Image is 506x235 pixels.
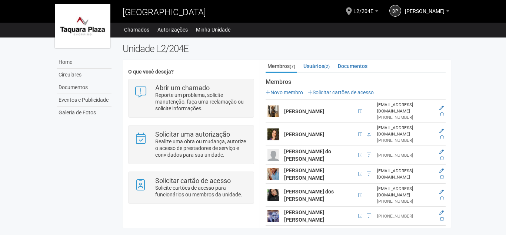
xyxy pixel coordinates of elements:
[336,61,369,72] a: Documentos
[267,105,279,117] img: user.png
[284,108,324,114] strong: [PERSON_NAME]
[123,7,206,17] span: [GEOGRAPHIC_DATA]
[439,128,444,134] a: Editar membro
[266,89,303,95] a: Novo membro
[284,148,331,162] strong: [PERSON_NAME] do [PERSON_NAME]
[377,125,433,137] div: [EMAIL_ADDRESS][DOMAIN_NAME]
[377,186,433,198] div: [EMAIL_ADDRESS][DOMAIN_NAME]
[377,114,433,121] div: [PHONE_NUMBER]
[267,210,279,222] img: user.png
[389,5,401,17] a: DP
[308,89,374,95] a: Solicitar cartões de acesso
[439,168,444,173] a: Editar membro
[124,25,149,35] a: Chamados
[439,189,444,195] a: Editar membro
[134,85,248,112] a: Abrir um chamado Reporte um problema, solicite manutenção, faça uma reclamação ou solicite inform...
[440,112,444,117] a: Excluir membro
[267,149,279,161] img: user.png
[266,61,297,73] a: Membros(7)
[440,135,444,140] a: Excluir membro
[155,177,231,185] strong: Solicitar cartão de acesso
[57,94,111,107] a: Eventos e Publicidade
[290,64,295,69] small: (7)
[440,196,444,201] a: Excluir membro
[128,69,254,75] h4: O que você deseja?
[302,61,332,72] a: Usuários(2)
[405,9,449,15] a: [PERSON_NAME]
[440,174,444,180] a: Excluir membro
[155,92,248,112] p: Reporte um problema, solicite manutenção, faça uma reclamação ou solicite informações.
[377,168,433,180] div: [EMAIL_ADDRESS][DOMAIN_NAME]
[157,25,188,35] a: Autorizações
[134,177,248,198] a: Solicitar cartão de acesso Solicite cartões de acesso para funcionários ou membros da unidade.
[267,189,279,201] img: user.png
[439,149,444,154] a: Editar membro
[267,128,279,140] img: user.png
[439,210,444,215] a: Editar membro
[57,69,111,81] a: Circulares
[155,84,210,92] strong: Abrir um chamado
[134,131,248,158] a: Solicitar uma autorização Realize uma obra ou mudança, autorize o acesso de prestadores de serviç...
[405,1,445,14] span: Daniele Pinheiro
[284,167,324,181] strong: [PERSON_NAME] [PERSON_NAME]
[324,64,330,69] small: (2)
[57,107,111,119] a: Galeria de Fotos
[267,168,279,180] img: user.png
[284,189,334,202] strong: [PERSON_NAME] dos [PERSON_NAME]
[57,56,111,69] a: Home
[377,102,433,114] div: [EMAIL_ADDRESS][DOMAIN_NAME]
[353,9,378,15] a: L2/204E
[284,209,324,223] strong: [PERSON_NAME] [PERSON_NAME]
[155,130,230,138] strong: Solicitar uma autorização
[196,25,230,35] a: Minha Unidade
[377,152,433,159] div: [PHONE_NUMBER]
[57,81,111,94] a: Documentos
[377,198,433,205] div: [PHONE_NUMBER]
[266,79,446,85] strong: Membros
[155,185,248,198] p: Solicite cartões de acesso para funcionários ou membros da unidade.
[353,1,373,14] span: L2/204E
[284,131,324,137] strong: [PERSON_NAME]
[123,43,451,54] h2: Unidade L2/204E
[440,216,444,222] a: Excluir membro
[155,138,248,158] p: Realize uma obra ou mudança, autorize o acesso de prestadores de serviço e convidados para sua un...
[377,137,433,144] div: [PHONE_NUMBER]
[55,4,110,48] img: logo.jpg
[439,105,444,111] a: Editar membro
[440,156,444,161] a: Excluir membro
[377,213,433,219] div: [PHONE_NUMBER]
